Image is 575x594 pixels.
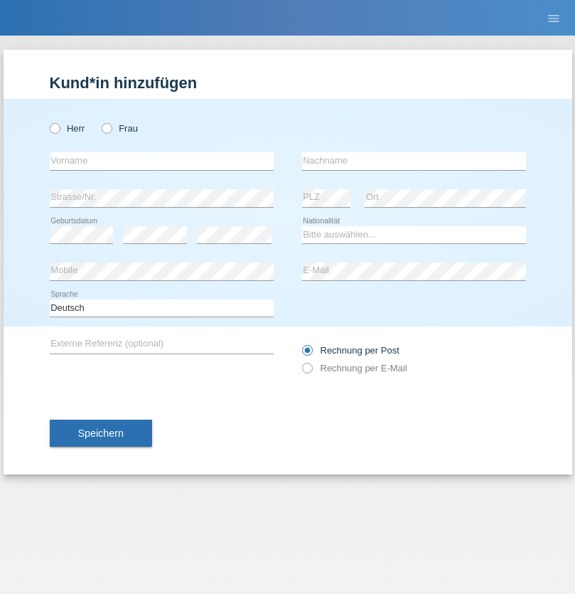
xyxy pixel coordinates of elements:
label: Frau [102,123,138,134]
input: Rechnung per Post [302,345,311,363]
label: Rechnung per E-Mail [302,363,407,373]
a: menu [539,14,568,22]
label: Rechnung per Post [302,345,399,356]
input: Herr [50,123,59,132]
label: Herr [50,123,85,134]
span: Speichern [78,428,124,439]
i: menu [547,11,561,26]
input: Rechnung per E-Mail [302,363,311,381]
input: Frau [102,123,111,132]
h1: Kund*in hinzufügen [50,74,526,92]
button: Speichern [50,420,152,447]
